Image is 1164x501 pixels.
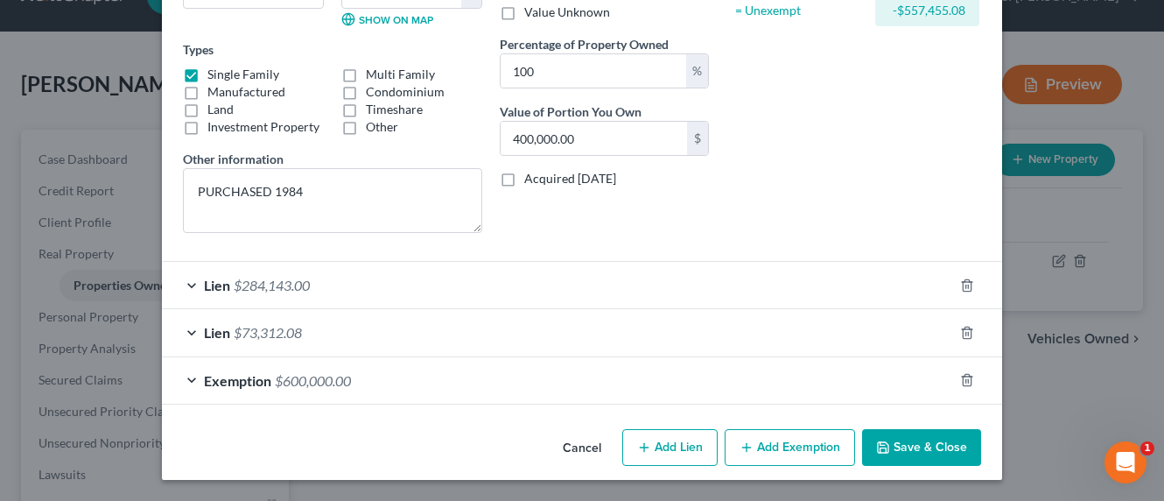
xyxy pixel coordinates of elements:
label: Manufactured [207,83,285,101]
label: Other [366,118,398,136]
span: Lien [204,324,230,341]
iframe: Intercom live chat [1104,441,1146,483]
div: = Unexempt [735,2,867,19]
button: Save & Close [862,429,981,466]
label: Value Unknown [524,4,610,21]
label: Acquired [DATE] [524,170,616,187]
div: % [686,54,708,88]
span: $284,143.00 [234,277,310,293]
a: Show on Map [341,12,433,26]
label: Value of Portion You Own [500,102,642,121]
span: 1 [1140,441,1154,455]
label: Multi Family [366,66,435,83]
label: Condominium [366,83,445,101]
div: $ [687,122,708,155]
label: Single Family [207,66,279,83]
label: Types [183,40,214,59]
input: 0.00 [501,122,687,155]
div: -$557,455.08 [889,2,965,19]
input: 0.00 [501,54,686,88]
span: Exemption [204,372,271,389]
span: $600,000.00 [275,372,351,389]
span: $73,312.08 [234,324,302,341]
button: Add Exemption [725,429,855,466]
label: Percentage of Property Owned [500,35,669,53]
label: Land [207,101,234,118]
button: Add Lien [622,429,718,466]
span: Lien [204,277,230,293]
label: Other information [183,150,284,168]
button: Cancel [549,431,615,466]
label: Investment Property [207,118,319,136]
label: Timeshare [366,101,423,118]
